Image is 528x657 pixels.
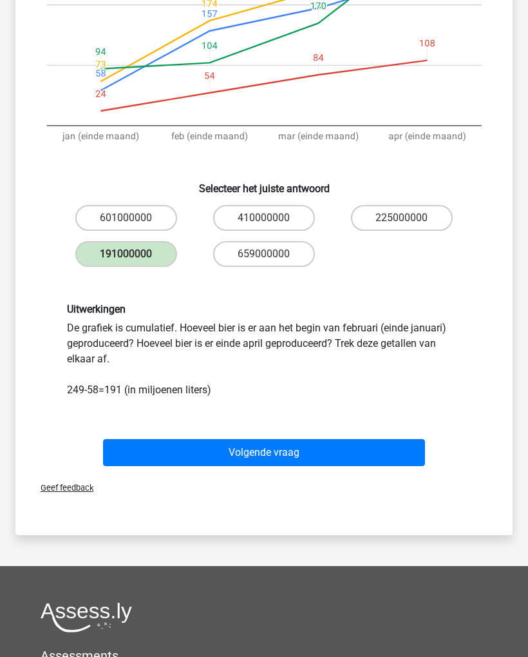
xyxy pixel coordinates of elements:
span: Geef feedback [30,483,93,493]
h6: Selecteer het juiste antwoord [36,172,492,195]
label: 225000000 [351,205,453,231]
label: 659000000 [213,241,315,267]
label: 601000000 [75,205,177,231]
div: De grafiek is cumulatief. Hoeveel bier is er aan het begin van februari (einde januari) geproduce... [57,303,471,398]
button: Volgende vraag [103,439,426,466]
h6: Uitwerkingen [67,303,461,315]
img: Assessly logo [41,602,132,632]
label: 410000000 [213,205,315,231]
label: 191000000 [75,241,177,267]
